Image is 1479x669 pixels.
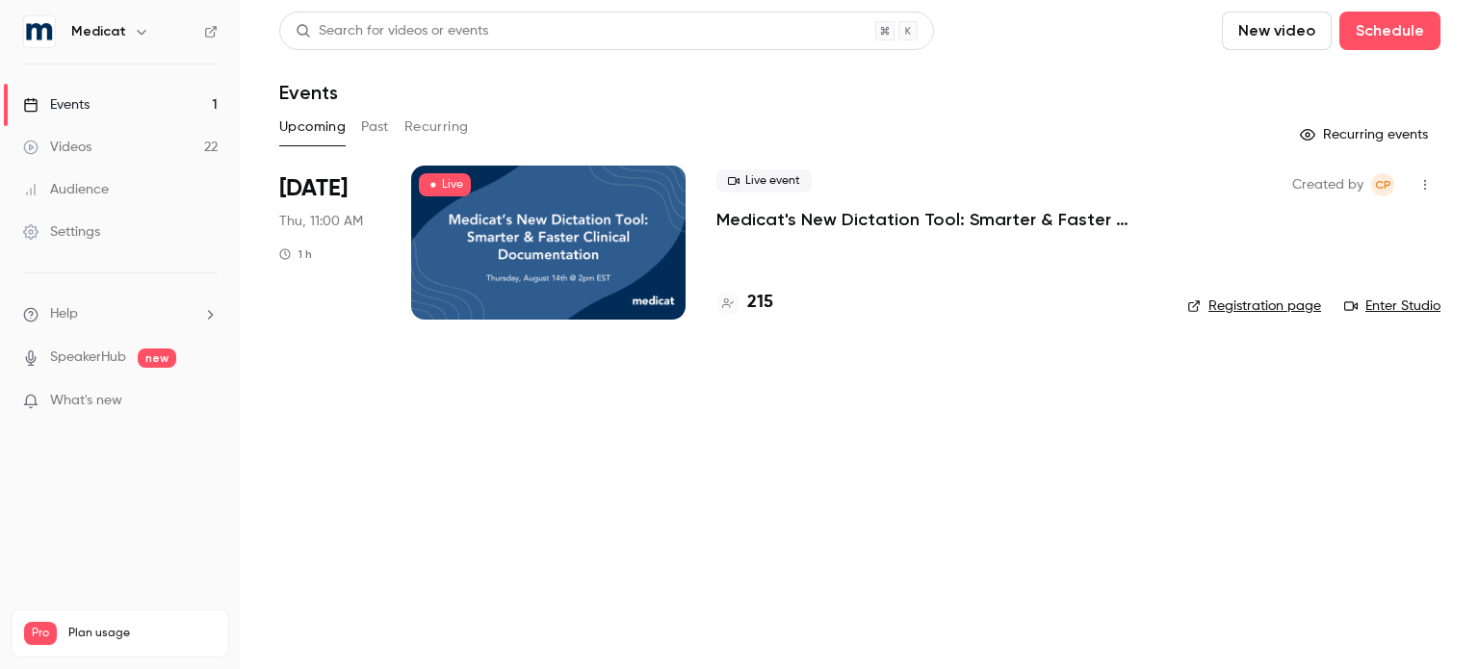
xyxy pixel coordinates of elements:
div: 1 h [279,246,312,262]
span: Claire Powell [1371,173,1394,196]
a: Enter Studio [1344,296,1440,316]
span: Live [419,173,471,196]
div: Videos [23,138,91,157]
span: Plan usage [68,626,217,641]
span: Help [50,304,78,324]
div: Events [23,95,90,115]
li: help-dropdown-opener [23,304,218,324]
span: Thu, 11:00 AM [279,212,363,231]
span: Pro [24,622,57,645]
span: CP [1375,173,1391,196]
button: Schedule [1339,12,1440,50]
span: Live event [716,169,812,193]
img: Medicat [24,16,55,47]
span: Created by [1292,173,1363,196]
div: Aug 14 Thu, 2:00 PM (America/New York) [279,166,380,320]
h6: Medicat [71,22,126,41]
span: What's new [50,391,122,411]
h1: Events [279,81,338,104]
span: [DATE] [279,173,348,204]
div: Audience [23,180,109,199]
a: SpeakerHub [50,347,126,368]
a: Medicat's New Dictation Tool: Smarter & Faster Clinical Documentation [716,208,1156,231]
button: Upcoming [279,112,346,142]
button: New video [1222,12,1332,50]
span: new [138,348,176,368]
button: Recurring events [1291,119,1440,150]
a: 215 [716,290,773,316]
h4: 215 [747,290,773,316]
button: Recurring [404,112,469,142]
button: Past [361,112,389,142]
a: Registration page [1187,296,1321,316]
div: Search for videos or events [296,21,488,41]
div: Settings [23,222,100,242]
